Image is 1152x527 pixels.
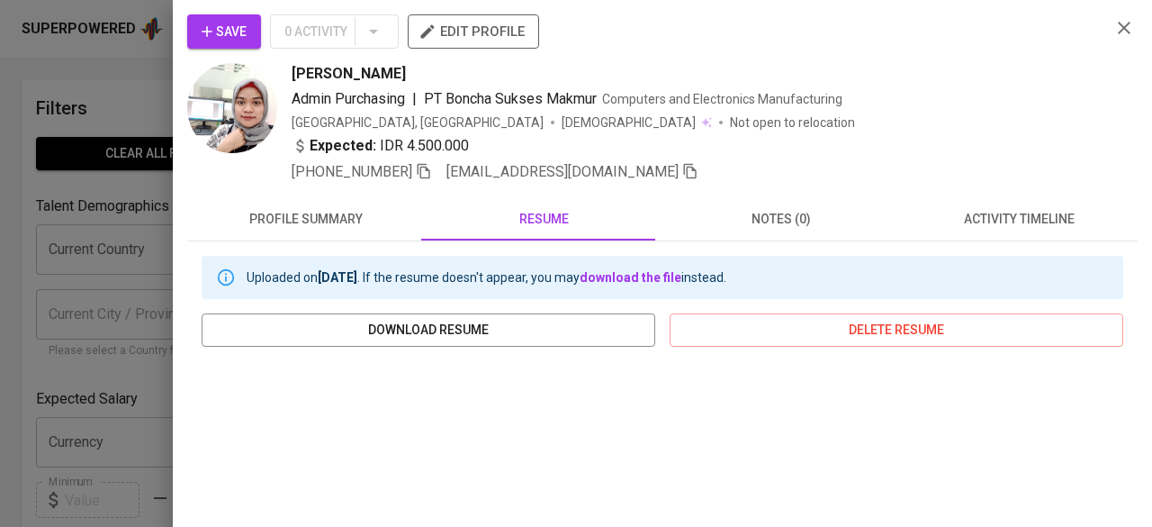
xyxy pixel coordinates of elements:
[247,261,726,294] div: Uploaded on . If the resume doesn't appear, you may instead.
[292,63,406,85] span: [PERSON_NAME]
[292,163,412,180] span: [PHONE_NUMBER]
[446,163,679,180] span: [EMAIL_ADDRESS][DOMAIN_NAME]
[292,90,405,107] span: Admin Purchasing
[310,135,376,157] b: Expected:
[602,92,842,106] span: Computers and Electronics Manufacturing
[673,208,889,231] span: notes (0)
[202,21,247,43] span: Save
[562,114,698,132] span: [DEMOGRAPHIC_DATA]
[187,63,277,153] img: b928586afbabfa6ae2df324590e269f3.jpg
[422,20,525,43] span: edit profile
[408,23,539,38] a: edit profile
[412,88,417,110] span: |
[318,270,357,285] b: [DATE]
[292,114,544,132] div: [GEOGRAPHIC_DATA], [GEOGRAPHIC_DATA]
[292,135,469,157] div: IDR 4.500.000
[670,313,1123,347] button: delete resume
[424,90,597,107] span: PT Boncha Sukses Makmur
[408,14,539,49] button: edit profile
[436,208,652,231] span: resume
[911,208,1127,231] span: activity timeline
[580,270,681,285] a: download the file
[198,208,414,231] span: profile summary
[187,14,261,49] button: Save
[730,114,855,132] p: Not open to relocation
[684,319,1109,341] span: delete resume
[202,313,655,347] button: download resume
[216,319,641,341] span: download resume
